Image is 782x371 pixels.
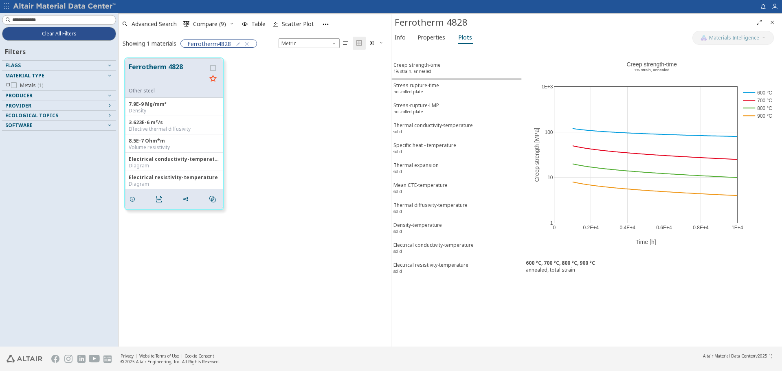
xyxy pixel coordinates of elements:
[5,62,21,69] span: Flags
[703,353,754,359] span: Altair Material Data Center
[526,259,595,266] b: 600 °C, 700 °C, 800 °C, 900 °C
[458,31,472,44] span: Plots
[156,196,163,202] i: 
[152,191,169,207] button: PDF Download
[206,72,220,86] button: Favorite
[2,41,30,60] div: Filters
[2,101,116,111] button: Provider
[123,40,176,47] div: Showing 1 materials
[5,92,33,99] span: Producer
[393,102,439,117] div: Stress-rupture-LMP
[753,16,766,29] button: Full Screen
[185,353,214,359] a: Cookie Consent
[129,181,220,187] div: Diagram
[179,191,196,207] button: Share
[391,199,522,219] button: Thermal diffusivity-temperaturesolid
[393,82,439,97] div: Stress rupture-time
[7,355,42,362] img: Altair Engineering
[183,21,190,27] i: 
[2,111,116,121] button: Ecological Topics
[393,89,423,94] sup: hot-rolled plate
[417,31,445,44] span: Properties
[132,21,177,27] span: Advanced Search
[393,261,468,277] div: Electrical resistivity-temperature
[129,62,206,88] button: Ferrotherm 4828
[395,16,753,29] div: Ferrotherm 4828
[391,159,522,179] button: Thermal expansionsolid
[129,101,220,108] div: 7.9E-9 Mg/mm³
[139,353,179,359] a: Website Terms of Use
[393,241,474,257] div: Electrical conductivity-temperature
[129,162,220,169] div: Diagram
[2,71,116,81] button: Material Type
[766,16,779,29] button: Close
[5,122,33,129] span: Software
[393,142,456,157] div: Specific heat - temperature
[391,99,522,119] button: Stress-rupture-LMPhot-rolled plate
[129,174,220,181] div: Electrical resistivity-temperature
[393,61,441,77] div: Creep strength-time
[703,353,772,359] div: (v2025.1)
[206,191,223,207] button: Similar search
[391,179,522,199] button: Mean CTE-temperaturesolid
[340,37,353,50] button: Table View
[393,169,402,174] sup: solid
[393,209,402,214] sup: solid
[709,35,759,41] span: Materials Intelligence
[2,27,116,41] button: Clear All Filters
[2,91,116,101] button: Producer
[251,21,266,27] span: Table
[129,126,220,132] div: Effective thermal diffusivity
[121,353,134,359] a: Privacy
[391,219,522,239] button: Density-temperaturesolid
[279,38,340,48] div: Unit System
[13,2,117,11] img: Altair Material Data Center
[282,21,314,27] span: Scatter Plot
[393,222,442,237] div: Density-temperature
[2,61,116,70] button: Flags
[391,259,522,279] button: Electrical resistivity-temperaturesolid
[279,38,340,48] span: Metric
[129,119,220,126] div: 3.623E-6 m²/s
[366,37,387,50] button: Theme
[393,68,431,74] sup: 1% strain, annealed
[42,31,77,37] span: Clear All Filters
[393,228,402,234] sup: solid
[129,108,220,114] div: Density
[209,196,216,202] i: 
[391,239,522,259] button: Electrical conductivity-temperaturesolid
[391,79,522,99] button: Stress rupture-timehot-rolled plate
[393,248,402,254] sup: solid
[393,122,473,137] div: Thermal conductivity-temperature
[391,139,522,159] button: Specific heat - temperaturesolid
[395,31,406,44] span: Info
[356,40,362,46] i: 
[193,21,226,27] span: Compare (9)
[5,102,31,109] span: Provider
[526,266,778,273] div: annealed, total strain
[129,156,220,162] div: Electrical conductivity-temperature
[125,191,143,207] button: Details
[37,82,43,89] span: ( 1 )
[393,182,448,197] div: Mean CTE-temperature
[119,52,391,347] div: grid
[701,35,707,41] img: AI Copilot
[393,268,402,274] sup: solid
[5,82,11,89] i: toogle group
[343,40,349,46] i: 
[692,31,774,45] button: AI CopilotMaterials Intelligence
[20,82,43,89] span: Metals
[391,59,522,79] button: Creep strength-time1% strain, annealed
[393,109,423,114] sup: hot-rolled plate
[5,112,58,119] span: Ecological Topics
[121,359,220,364] div: © 2025 Altair Engineering, Inc. All Rights Reserved.
[129,144,220,151] div: Volume resistivity
[2,121,116,130] button: Software
[393,202,468,217] div: Thermal diffusivity-temperature
[369,40,376,46] i: 
[393,162,439,177] div: Thermal expansion
[353,37,366,50] button: Tile View
[393,149,402,154] sup: solid
[391,119,522,139] button: Thermal conductivity-temperaturesolid
[5,72,44,79] span: Material Type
